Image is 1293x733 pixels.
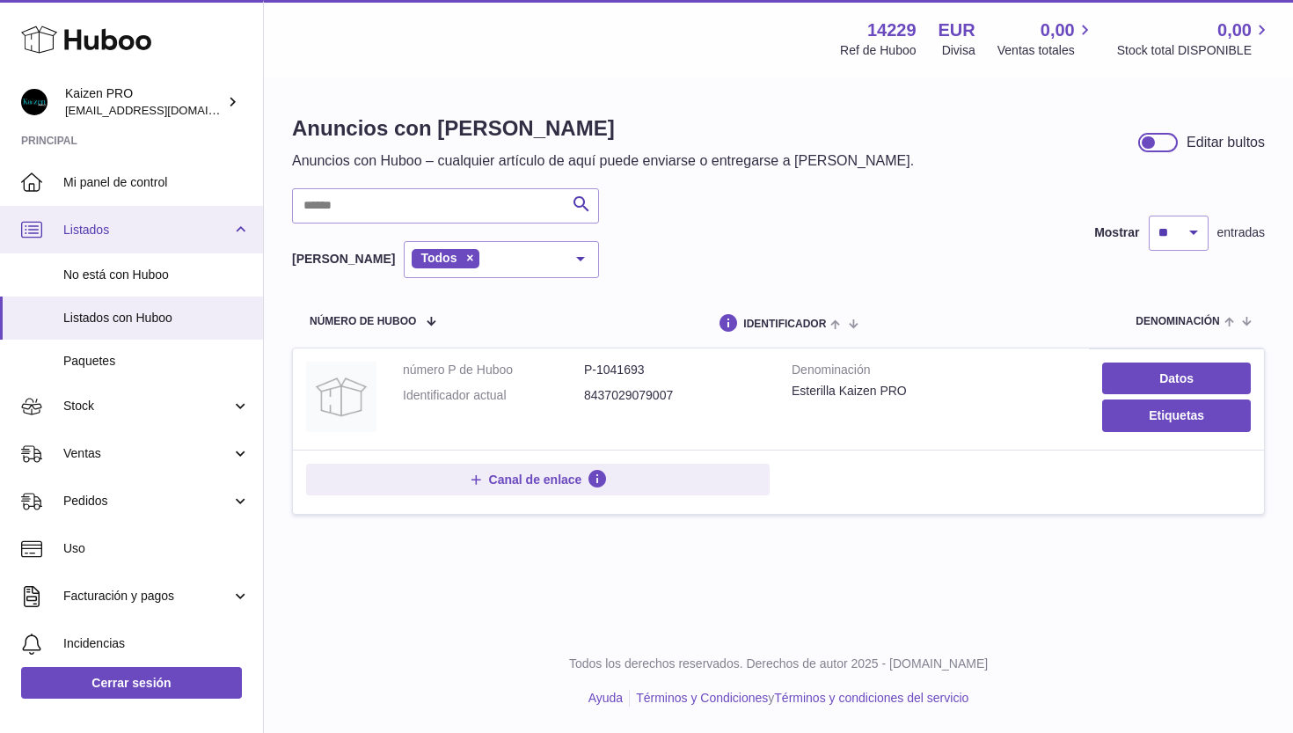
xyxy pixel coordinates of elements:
dd: P-1041693 [584,362,765,378]
p: Todos los derechos reservados. Derechos de autor 2025 - [DOMAIN_NAME] [278,656,1279,672]
span: 0,00 [1217,18,1252,42]
dd: 8437029079007 [584,387,765,404]
div: Kaizen PRO [65,85,223,119]
span: Mi panel de control [63,174,250,191]
div: Editar bultos [1187,133,1265,152]
div: Esterilla Kaizen PRO [792,383,1076,399]
button: Canal de enlace [306,464,770,495]
a: Términos y Condiciones [636,691,768,705]
button: Etiquetas [1102,399,1251,431]
img: info@kaizenproteam.com [21,89,47,115]
span: Listados [63,222,231,238]
span: identificador [743,319,826,330]
span: denominación [1136,316,1219,327]
div: Ref de Huboo [840,42,916,59]
a: Ayuda [588,691,623,705]
span: Pedidos [63,493,231,509]
span: Uso [63,540,250,557]
span: Canal de enlace [489,472,582,487]
span: Paquetes [63,353,250,370]
span: Todos [420,251,457,265]
dt: Identificador actual [403,387,584,404]
span: 0,00 [1041,18,1075,42]
a: 0,00 Stock total DISPONIBLE [1117,18,1272,59]
span: Stock total DISPONIBLE [1117,42,1272,59]
span: número de Huboo [310,316,416,327]
span: Ventas [63,445,231,462]
label: Mostrar [1094,224,1139,241]
p: Anuncios con Huboo – cualquier artículo de aquí puede enviarse o entregarse a [PERSON_NAME]. [292,151,914,171]
span: Incidencias [63,635,250,652]
a: Cerrar sesión [21,667,242,699]
strong: Denominación [792,362,1076,383]
dt: número P de Huboo [403,362,584,378]
img: Esterilla Kaizen PRO [306,362,376,432]
li: y [630,690,968,707]
span: Listados con Huboo [63,310,250,326]
span: Facturación y pagos [63,588,231,605]
a: Datos [1102,363,1251,394]
strong: EUR [939,18,975,42]
label: [PERSON_NAME] [292,251,395,268]
strong: 14229 [867,18,917,42]
span: entradas [1217,224,1265,241]
h1: Anuncios con [PERSON_NAME] [292,114,914,143]
span: [EMAIL_ADDRESS][DOMAIN_NAME] [65,103,259,117]
span: Stock [63,398,231,414]
span: Ventas totales [997,42,1095,59]
a: 0,00 Ventas totales [997,18,1095,59]
a: Términos y condiciones del servicio [774,691,968,705]
span: No está con Huboo [63,267,250,283]
div: Divisa [942,42,975,59]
